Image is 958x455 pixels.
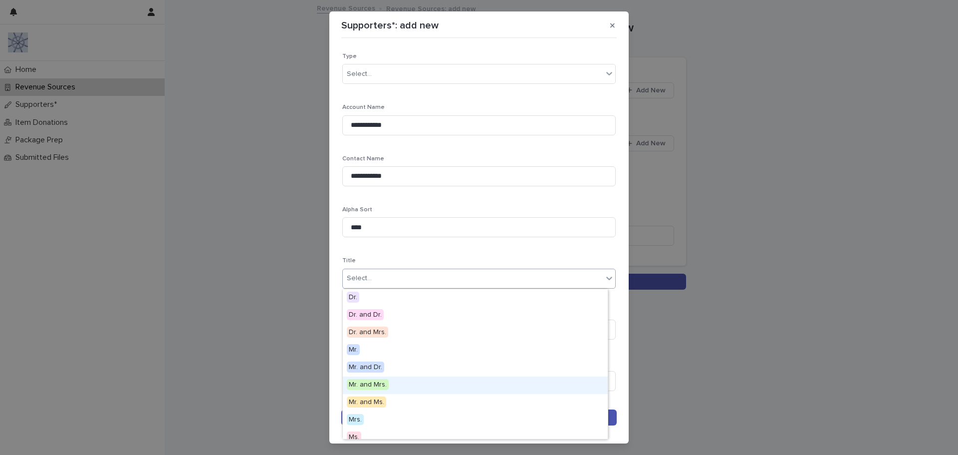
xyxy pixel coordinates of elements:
[347,292,359,303] span: Dr.
[343,377,608,394] div: Mr. and Mrs.
[343,307,608,324] div: Dr. and Dr.
[343,359,608,377] div: Mr. and Dr.
[347,379,389,390] span: Mr. and Mrs.
[342,53,357,59] span: Type
[343,394,608,412] div: Mr. and Ms.
[342,258,356,264] span: Title
[343,412,608,429] div: Mrs.
[341,19,439,31] p: Supporters*: add new
[343,289,608,307] div: Dr.
[347,273,372,284] div: Select...
[347,362,384,373] span: Mr. and Dr.
[347,309,384,320] span: Dr. and Dr.
[343,324,608,342] div: Dr. and Mrs.
[347,327,388,338] span: Dr. and Mrs.
[342,207,372,213] span: Alpha Sort
[347,397,386,408] span: Mr. and Ms.
[343,342,608,359] div: Mr.
[342,156,384,162] span: Contact Name
[347,432,361,443] span: Ms.
[347,344,360,355] span: Mr.
[343,429,608,447] div: Ms.
[347,69,372,79] div: Select...
[347,414,364,425] span: Mrs.
[342,104,385,110] span: Account Name
[341,410,617,426] button: Save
